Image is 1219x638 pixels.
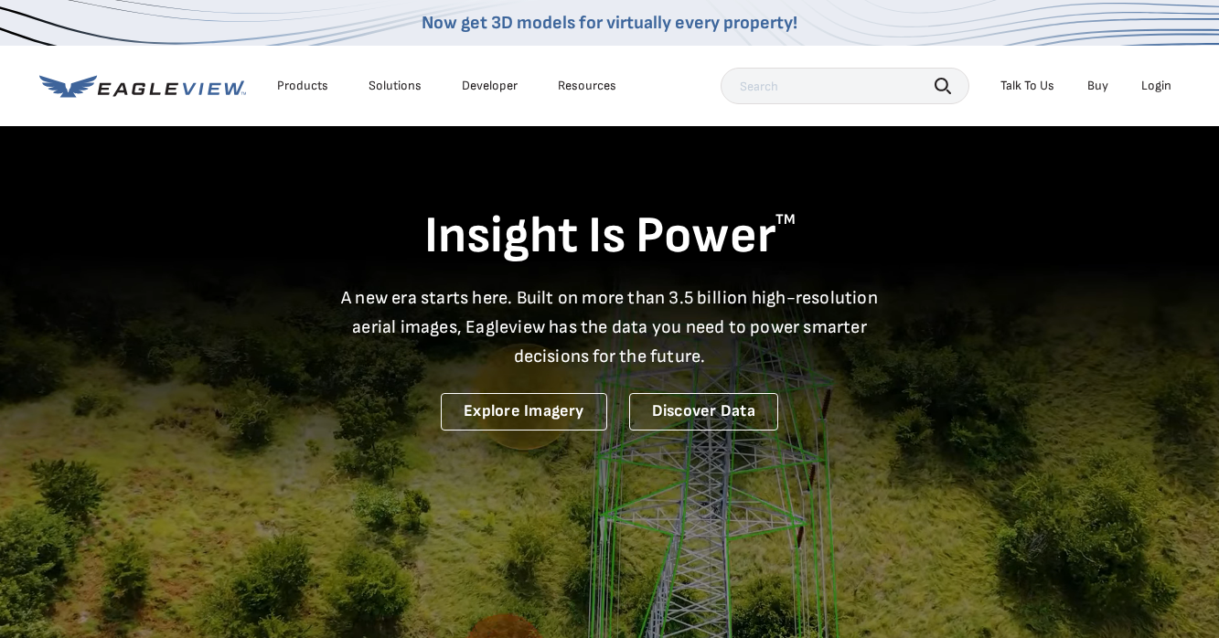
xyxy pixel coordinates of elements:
[1087,78,1108,94] a: Buy
[558,78,616,94] div: Resources
[39,205,1181,269] h1: Insight Is Power
[277,78,328,94] div: Products
[1141,78,1171,94] div: Login
[629,393,778,431] a: Discover Data
[721,68,969,104] input: Search
[422,12,797,34] a: Now get 3D models for virtually every property!
[775,211,796,229] sup: TM
[462,78,518,94] a: Developer
[441,393,607,431] a: Explore Imagery
[369,78,422,94] div: Solutions
[330,283,890,371] p: A new era starts here. Built on more than 3.5 billion high-resolution aerial images, Eagleview ha...
[1000,78,1054,94] div: Talk To Us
